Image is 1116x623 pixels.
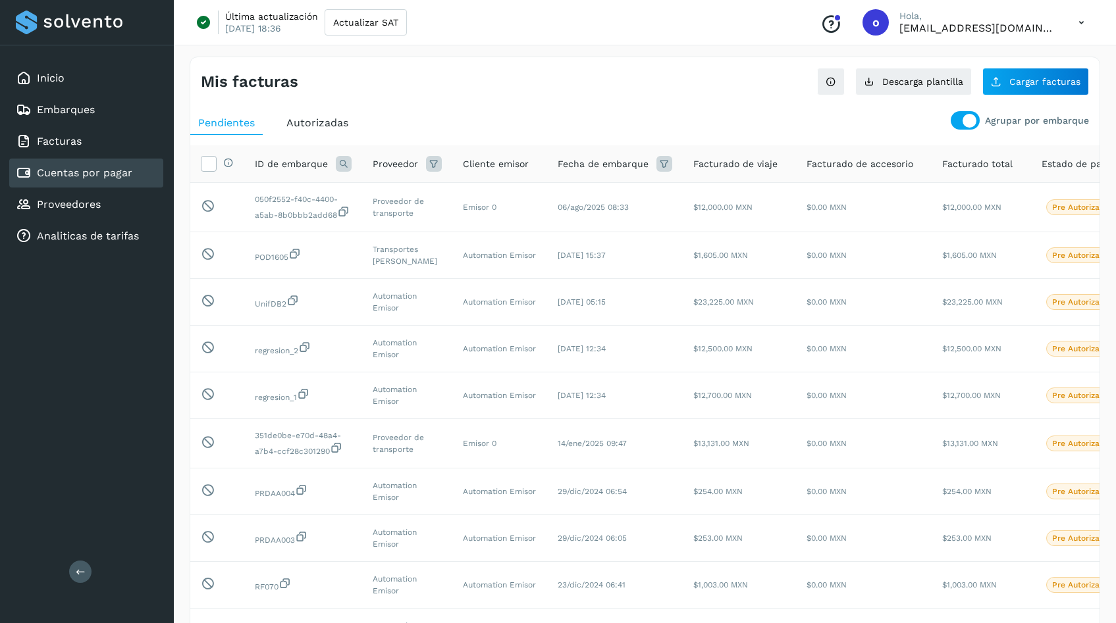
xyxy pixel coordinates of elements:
td: Automation Emisor [362,326,452,372]
td: Automation Emisor [452,515,547,562]
h4: Mis facturas [201,72,298,91]
span: Cliente emisor [463,157,529,171]
td: Automation Emisor [452,372,547,419]
p: Hola, [899,11,1057,22]
span: 29/dic/2024 06:05 [558,534,627,543]
span: Facturado de viaje [693,157,778,171]
td: Automation Emisor [452,232,547,279]
p: Pre Autorizado [1052,203,1109,212]
span: $0.00 MXN [807,251,847,260]
span: $12,500.00 MXN [693,344,753,353]
span: [DATE] 05:15 [558,297,606,307]
p: Pre Autorizado [1052,534,1109,543]
span: 0d1a7c0b-f89b-4807-8cef-28557f0dc5dc [255,536,308,545]
span: $1,605.00 MXN [693,251,748,260]
span: $253.00 MXN [693,534,743,543]
span: $1,003.00 MXN [942,580,997,589]
td: Automation Emisor [452,326,547,372]
div: Facturas [9,127,163,156]
span: $0.00 MXN [807,439,847,448]
p: Pre Autorizado [1052,297,1109,307]
p: Pre Autorizado [1052,391,1109,400]
button: Descarga plantilla [855,68,972,95]
span: $1,003.00 MXN [693,580,748,589]
span: $13,131.00 MXN [693,439,749,448]
span: 1377ec79-8c8f-49bb-99f7-2748a4cfcb6c [255,299,300,309]
span: $0.00 MXN [807,580,847,589]
span: Autorizadas [286,116,348,129]
span: [DATE] 12:34 [558,344,606,353]
td: Automation Emisor [362,515,452,562]
span: $0.00 MXN [807,297,847,307]
p: Pre Autorizado [1052,344,1109,353]
span: $13,131.00 MXN [942,439,998,448]
span: $12,700.00 MXN [942,391,1001,400]
td: Emisor 0 [452,183,547,232]
span: Fecha de embarque [558,157,649,171]
span: Cargar facturas [1009,77,1080,86]
p: [DATE] 18:36 [225,22,281,34]
span: $0.00 MXN [807,344,847,353]
p: Última actualización [225,11,318,22]
span: Facturado total [942,157,1013,171]
td: Proveedor de transporte [362,183,452,232]
span: $0.00 MXN [807,391,847,400]
span: 23/dic/2024 06:41 [558,580,625,589]
span: $0.00 MXN [807,534,847,543]
span: 4eda595c-3e6f-4bb3-a527-12244f2b1607 [255,253,302,262]
span: Descarga plantilla [882,77,963,86]
span: 3576ccb1-0e35-4285-8ed9-a463020c673a [255,489,308,498]
span: $253.00 MXN [942,534,992,543]
div: Inicio [9,64,163,93]
span: $0.00 MXN [807,487,847,496]
span: Facturado de accesorio [807,157,913,171]
p: Pre Autorizado [1052,580,1109,589]
span: $0.00 MXN [807,203,847,212]
td: Proveedor de transporte [362,419,452,468]
p: Pre Autorizado [1052,487,1109,496]
span: $12,500.00 MXN [942,344,1001,353]
td: Automation Emisor [362,279,452,326]
div: Analiticas de tarifas [9,222,163,251]
span: ID de embarque [255,157,328,171]
span: 29/dic/2024 06:54 [558,487,627,496]
span: $254.00 MXN [942,487,992,496]
span: 9f1983ea-73dd-4d31-9e51-68c61d053256 [255,582,292,591]
span: da449b6e-9404-4862-b32a-634741487276 [255,431,343,456]
td: Automation Emisor [452,279,547,326]
td: Emisor 0 [452,419,547,468]
div: Cuentas por pagar [9,159,163,187]
a: Inicio [37,72,65,84]
p: Pre Autorizado [1052,251,1109,260]
a: Facturas [37,135,82,147]
span: $23,225.00 MXN [693,297,754,307]
span: Pendientes [198,116,255,129]
span: 06/ago/2025 08:33 [558,203,629,212]
span: $12,000.00 MXN [942,203,1001,212]
span: $254.00 MXN [693,487,743,496]
td: Automation Emisor [452,562,547,609]
span: d0629c17-c7b1-40e0-a1b9-54b685b20d28 [255,195,350,220]
p: oscar@solvento.mx [899,22,1057,34]
button: Actualizar SAT [325,9,407,36]
p: Pre Autorizado [1052,439,1109,448]
td: Transportes [PERSON_NAME] [362,232,452,279]
td: Automation Emisor [362,562,452,609]
span: 5e7d8cf1-26e5-4932-a09b-47b24310be3c [255,393,310,402]
div: Proveedores [9,190,163,219]
span: Proveedor [373,157,418,171]
span: [DATE] 12:34 [558,391,606,400]
span: Actualizar SAT [333,18,398,27]
td: Automation Emisor [362,468,452,515]
span: [DATE] 15:37 [558,251,606,260]
div: Embarques [9,95,163,124]
a: Analiticas de tarifas [37,230,139,242]
span: $1,605.00 MXN [942,251,997,260]
span: 2cba32d2-9041-48b4-8bcf-053415edad54 [255,346,311,355]
span: 14/ene/2025 09:47 [558,439,627,448]
a: Cuentas por pagar [37,166,132,179]
a: Embarques [37,103,95,116]
span: $12,700.00 MXN [693,391,752,400]
a: Proveedores [37,198,101,211]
